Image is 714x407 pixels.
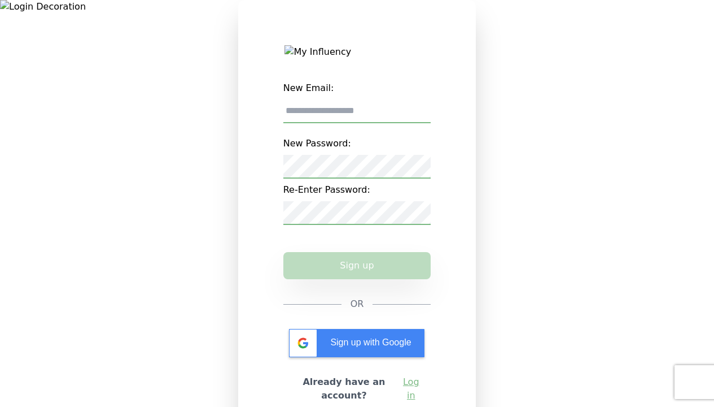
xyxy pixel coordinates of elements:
span: Sign up with Google [330,337,411,347]
button: Sign up [283,252,431,279]
img: My Influency [284,45,429,59]
span: OR [351,297,364,311]
label: New Email: [283,77,431,99]
h2: Already have an account? [292,375,396,402]
label: Re-Enter Password: [283,179,431,201]
label: New Password: [283,132,431,155]
div: Sign up with Google [289,329,424,357]
a: Log in [400,375,422,402]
